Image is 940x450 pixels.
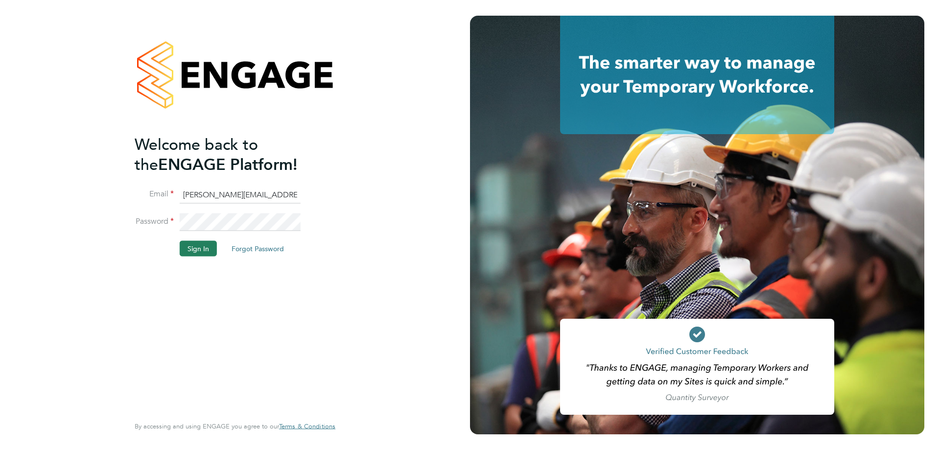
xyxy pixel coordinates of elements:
a: Terms & Conditions [279,423,335,430]
h2: ENGAGE Platform! [135,134,326,174]
label: Email [135,189,174,199]
button: Sign In [180,241,217,257]
label: Password [135,216,174,227]
span: Welcome back to the [135,135,258,174]
button: Forgot Password [224,241,292,257]
input: Enter your work email... [180,186,301,204]
span: By accessing and using ENGAGE you agree to our [135,422,335,430]
span: Terms & Conditions [279,422,335,430]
